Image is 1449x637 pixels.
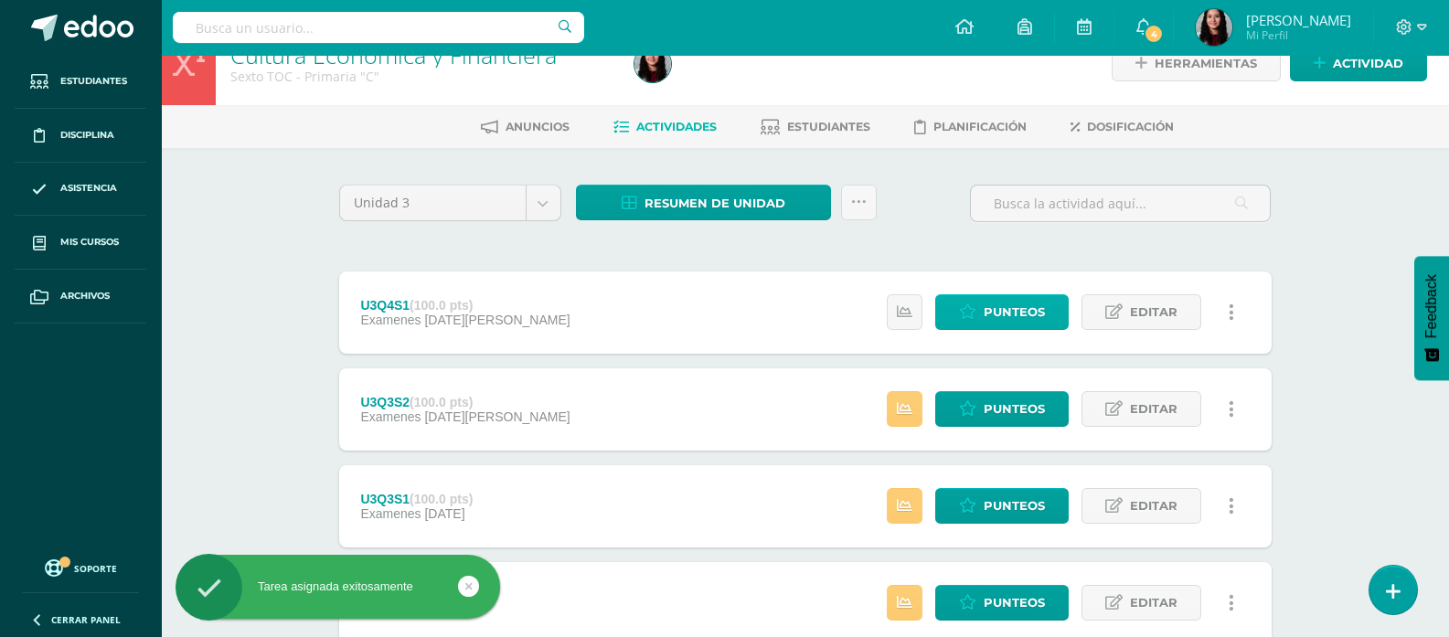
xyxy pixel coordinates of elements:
span: Examenes [360,313,421,327]
span: Actividades [636,120,717,133]
span: [DATE][PERSON_NAME] [424,313,570,327]
span: Examenes [360,409,421,424]
span: Estudiantes [60,74,127,89]
span: Estudiantes [787,120,870,133]
span: Examenes [360,506,421,521]
span: Punteos [984,392,1045,426]
a: Punteos [935,391,1069,427]
a: Archivos [15,270,146,324]
button: Feedback - Mostrar encuesta [1414,256,1449,380]
a: Anuncios [481,112,570,142]
div: U3Q3S2 [360,395,570,409]
a: Estudiantes [15,55,146,109]
a: Asistencia [15,163,146,217]
h1: Cultura Económica y Financiera [230,42,613,68]
span: Punteos [984,295,1045,329]
img: 543203d9be31d5bfbd6def8e7337141e.png [1196,9,1232,46]
span: Editar [1130,489,1177,523]
span: Cerrar panel [51,613,121,626]
span: Editar [1130,392,1177,426]
span: Herramientas [1155,47,1257,80]
a: Dosificación [1071,112,1174,142]
span: Mis cursos [60,235,119,249]
a: Planificación [914,112,1027,142]
div: U3Q4S1 [360,298,570,313]
span: Soporte [74,562,117,575]
div: Tarea asignada exitosamente [176,579,500,595]
span: Punteos [984,586,1045,620]
span: Editar [1130,586,1177,620]
img: 543203d9be31d5bfbd6def8e7337141e.png [634,46,671,82]
div: Sexto TOC - Primaria 'C' [230,68,613,85]
span: Editar [1130,295,1177,329]
span: Planificación [933,120,1027,133]
a: Soporte [22,555,139,579]
a: Disciplina [15,109,146,163]
span: Actividad [1333,47,1403,80]
a: Cultura Económica y Financiera [230,39,557,70]
a: Punteos [935,488,1069,524]
input: Busca un usuario... [173,12,584,43]
span: [PERSON_NAME] [1246,11,1351,29]
a: Estudiantes [761,112,870,142]
span: Feedback [1423,274,1440,338]
span: Mi Perfil [1246,27,1351,43]
a: Unidad 3 [340,186,560,220]
span: Resumen de unidad [645,186,785,220]
span: Dosificación [1087,120,1174,133]
a: Actividad [1290,46,1427,81]
span: 4 [1144,24,1164,44]
a: Punteos [935,585,1069,621]
a: Actividades [613,112,717,142]
input: Busca la actividad aquí... [971,186,1270,221]
a: Punteos [935,294,1069,330]
span: Disciplina [60,128,114,143]
span: [DATE] [424,506,464,521]
a: Resumen de unidad [576,185,831,220]
strong: (100.0 pts) [410,298,473,313]
span: Asistencia [60,181,117,196]
div: U3Q3S1 [360,492,473,506]
a: Herramientas [1112,46,1281,81]
a: Mis cursos [15,216,146,270]
span: Punteos [984,489,1045,523]
span: Unidad 3 [354,186,512,220]
span: Archivos [60,289,110,303]
span: [DATE][PERSON_NAME] [424,409,570,424]
strong: (100.0 pts) [410,492,473,506]
strong: (100.0 pts) [410,395,473,409]
span: Anuncios [506,120,570,133]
